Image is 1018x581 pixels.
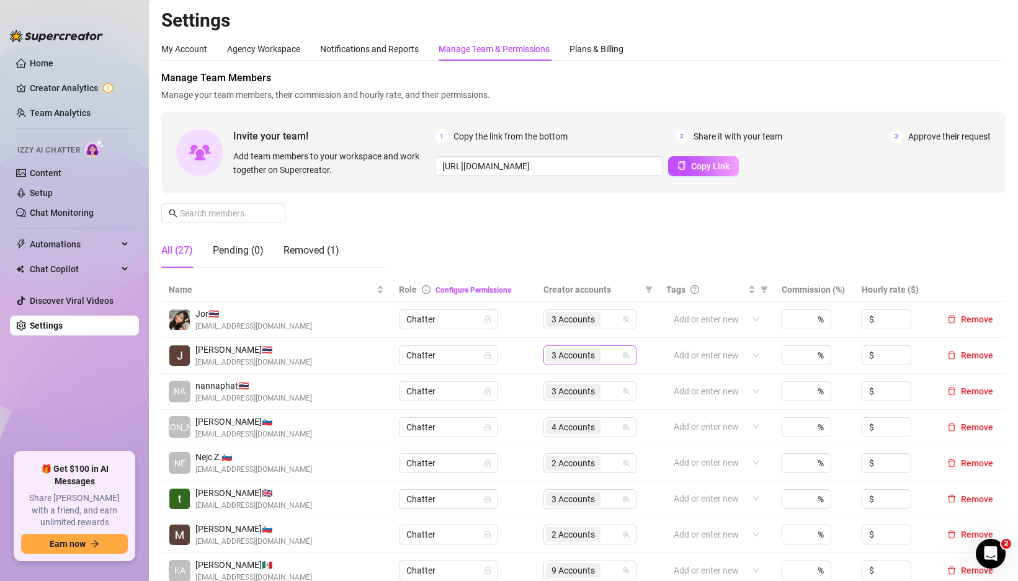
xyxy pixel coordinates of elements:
span: team [622,352,630,359]
span: team [622,459,630,467]
div: Removed (1) [284,243,339,258]
button: Remove [942,348,998,363]
img: AI Chatter [85,140,104,157]
div: My Account [161,42,207,56]
span: Chatter [406,561,491,580]
span: lock [484,495,491,503]
span: 2 Accounts [546,456,601,471]
span: team [622,495,630,503]
img: Jor [169,309,190,330]
span: delete [947,351,956,360]
span: 3 [890,130,903,143]
span: KA [174,564,185,577]
span: Chatter [406,310,491,329]
span: lock [484,567,491,574]
span: Chat Copilot [30,259,118,279]
span: copy [677,161,686,170]
iframe: Intercom live chat [976,539,1006,569]
span: Remove [961,458,993,468]
span: delete [947,315,956,324]
span: [EMAIL_ADDRESS][DOMAIN_NAME] [195,357,312,368]
th: Hourly rate ($) [854,278,935,302]
span: [PERSON_NAME] 🇲🇽 [195,558,312,572]
span: team [622,424,630,431]
button: Remove [942,527,998,542]
span: Role [399,285,417,295]
th: Commission (%) [774,278,855,302]
span: team [622,531,630,538]
div: Manage Team & Permissions [439,42,550,56]
button: Remove [942,420,998,435]
span: Share it with your team [694,130,782,143]
span: Chatter [406,418,491,437]
div: Plans & Billing [569,42,623,56]
span: Remove [961,494,993,504]
span: [PERSON_NAME] 🇸🇮 [195,522,312,536]
span: lock [484,531,491,538]
span: filter [643,280,655,299]
button: Remove [942,384,998,399]
button: Copy Link [668,156,739,176]
span: 4 Accounts [546,420,601,435]
img: logo-BBDzfeDw.svg [10,30,103,42]
span: Automations [30,234,118,254]
span: Chatter [406,346,491,365]
span: 9 Accounts [546,563,601,578]
span: Remove [961,386,993,396]
span: lock [484,388,491,395]
span: delete [947,459,956,468]
span: [EMAIL_ADDRESS][DOMAIN_NAME] [195,393,312,404]
span: Tags [666,283,685,296]
span: filter [761,286,768,293]
span: 3 Accounts [551,313,595,326]
span: [EMAIL_ADDRESS][DOMAIN_NAME] [195,500,312,512]
span: 2 Accounts [546,527,601,542]
span: Add team members to your workspace and work together on Supercreator. [233,149,430,177]
span: team [622,316,630,323]
a: Settings [30,321,63,330]
span: [PERSON_NAME] [146,420,213,434]
span: [EMAIL_ADDRESS][DOMAIN_NAME] [195,428,312,440]
span: Remove [961,350,993,360]
span: lock [484,316,491,323]
span: 3 Accounts [551,348,595,362]
span: Remove [961,422,993,432]
span: 4 Accounts [551,420,595,434]
span: Remove [961,530,993,539]
button: Remove [942,492,998,507]
span: NA [174,384,185,398]
span: NE [174,456,185,470]
span: lock [484,424,491,431]
div: All (27) [161,243,193,258]
span: Earn now [50,539,86,549]
span: Invite your team! [233,128,435,144]
span: Remove [961,565,993,575]
span: delete [947,494,956,503]
span: Manage your team members, their commission and hourly rate, and their permissions. [161,88,1006,102]
button: Remove [942,312,998,327]
span: filter [758,280,770,299]
span: filter [645,286,653,293]
span: Remove [961,314,993,324]
span: question-circle [690,285,699,294]
span: [PERSON_NAME] 🇹🇭 [195,343,312,357]
span: Copy Link [691,161,730,171]
img: Chat Copilot [16,265,24,273]
th: Name [161,278,391,302]
img: Tyler [169,489,190,509]
span: Chatter [406,525,491,544]
input: Search members [180,206,268,220]
span: delete [947,566,956,575]
span: delete [947,423,956,432]
span: Share [PERSON_NAME] with a friend, and earn unlimited rewards [21,492,128,529]
span: search [169,209,177,218]
span: Creator accounts [543,283,640,296]
span: Nejc Z. 🇸🇮 [195,450,312,464]
a: Creator Analytics exclamation-circle [30,78,129,98]
a: Chat Monitoring [30,208,94,218]
a: Home [30,58,53,68]
span: 3 Accounts [546,384,601,399]
span: [PERSON_NAME] 🇬🇧 [195,486,312,500]
span: lock [484,459,491,467]
span: info-circle [422,285,431,294]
